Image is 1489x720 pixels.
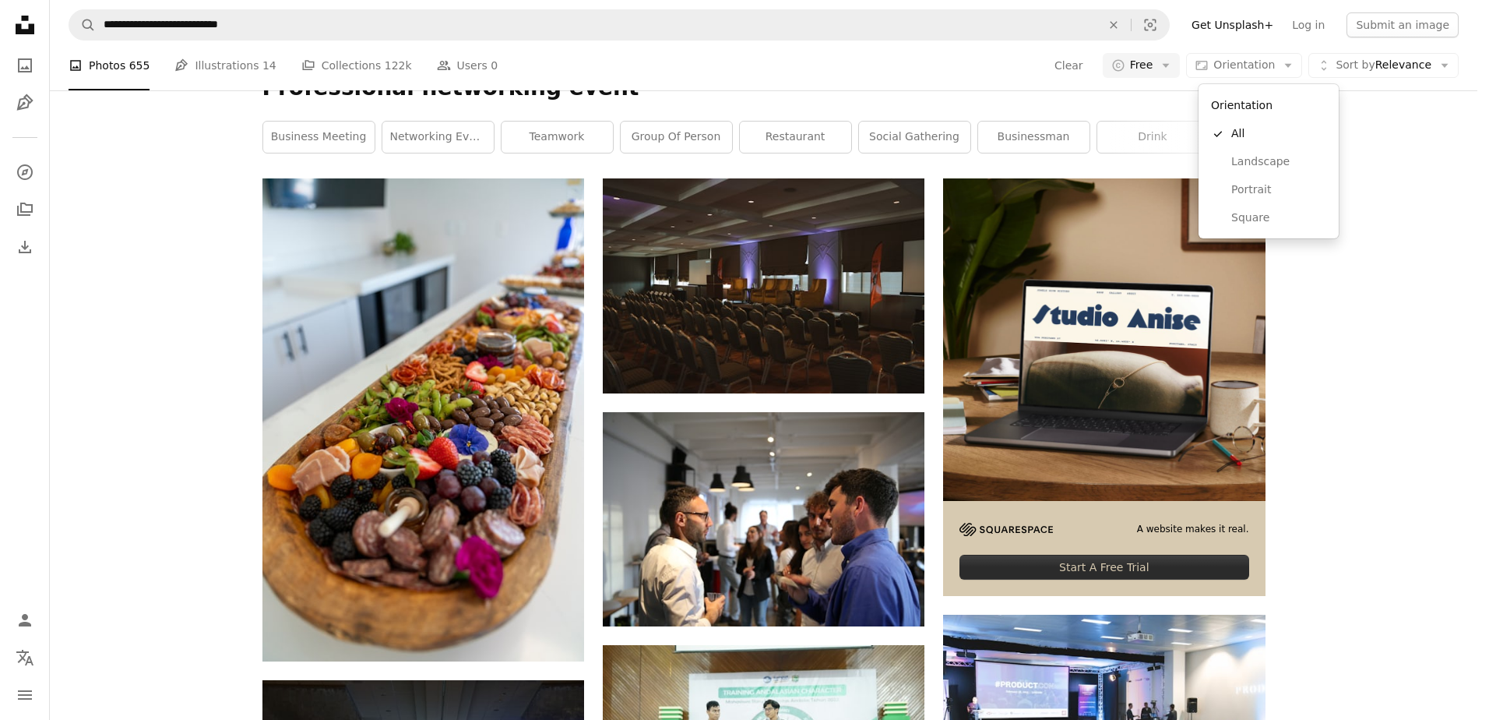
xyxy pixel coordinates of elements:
div: Orientation [1205,90,1332,120]
button: Orientation [1186,53,1302,78]
span: Portrait [1231,182,1326,198]
span: Landscape [1231,154,1326,170]
span: Orientation [1213,58,1275,71]
button: Sort byRelevance [1308,53,1459,78]
span: All [1231,126,1326,142]
div: Orientation [1199,84,1339,238]
span: Square [1231,210,1326,226]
